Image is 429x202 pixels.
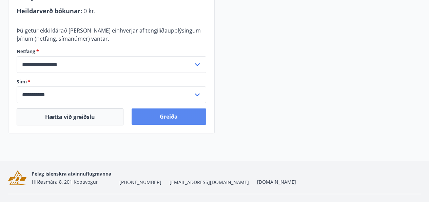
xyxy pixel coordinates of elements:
span: Þú getur ekki klárað [PERSON_NAME] einhverjar af tengiliðaupplýsingum þínum (netfang, símanúmer) ... [17,27,201,42]
span: [EMAIL_ADDRESS][DOMAIN_NAME] [170,179,249,186]
label: Sími [17,78,206,85]
label: Netfang [17,48,206,55]
span: Heildarverð bókunar : [17,7,82,15]
span: 0 kr. [83,7,96,15]
a: [DOMAIN_NAME] [257,179,296,185]
span: Félag íslenskra atvinnuflugmanna [32,170,111,177]
button: Greiða [132,108,206,125]
button: Hætta við greiðslu [17,108,123,125]
img: FGYwLRsDkrbKU9IF3wjeuKl1ApL8nCcSRU6gK6qq.png [8,170,26,185]
span: Hlíðasmára 8, 201 Kópavogur [32,179,98,185]
span: [PHONE_NUMBER] [119,179,161,186]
